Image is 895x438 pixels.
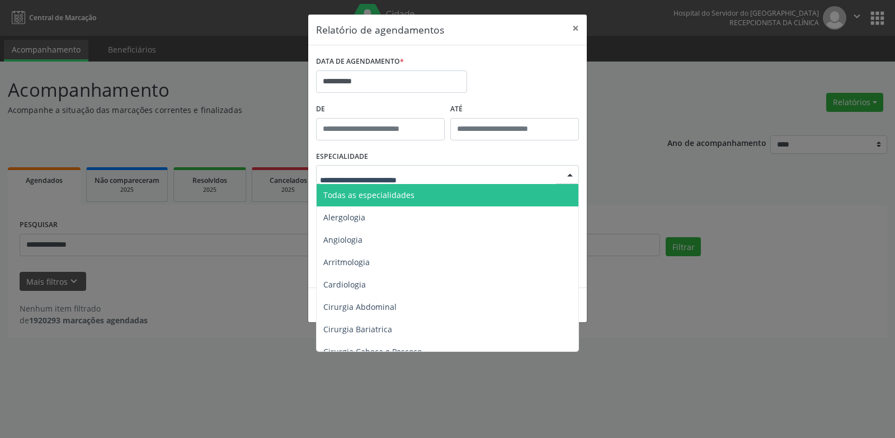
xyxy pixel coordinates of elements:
h5: Relatório de agendamentos [316,22,444,37]
span: Arritmologia [323,257,370,267]
label: De [316,101,445,118]
label: ESPECIALIDADE [316,148,368,166]
span: Cirurgia Abdominal [323,302,397,312]
span: Cirurgia Cabeça e Pescoço [323,346,422,357]
span: Todas as especialidades [323,190,414,200]
span: Alergologia [323,212,365,223]
span: Angiologia [323,234,362,245]
span: Cardiologia [323,279,366,290]
button: Close [564,15,587,42]
label: DATA DE AGENDAMENTO [316,53,404,70]
span: Cirurgia Bariatrica [323,324,392,335]
label: ATÉ [450,101,579,118]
